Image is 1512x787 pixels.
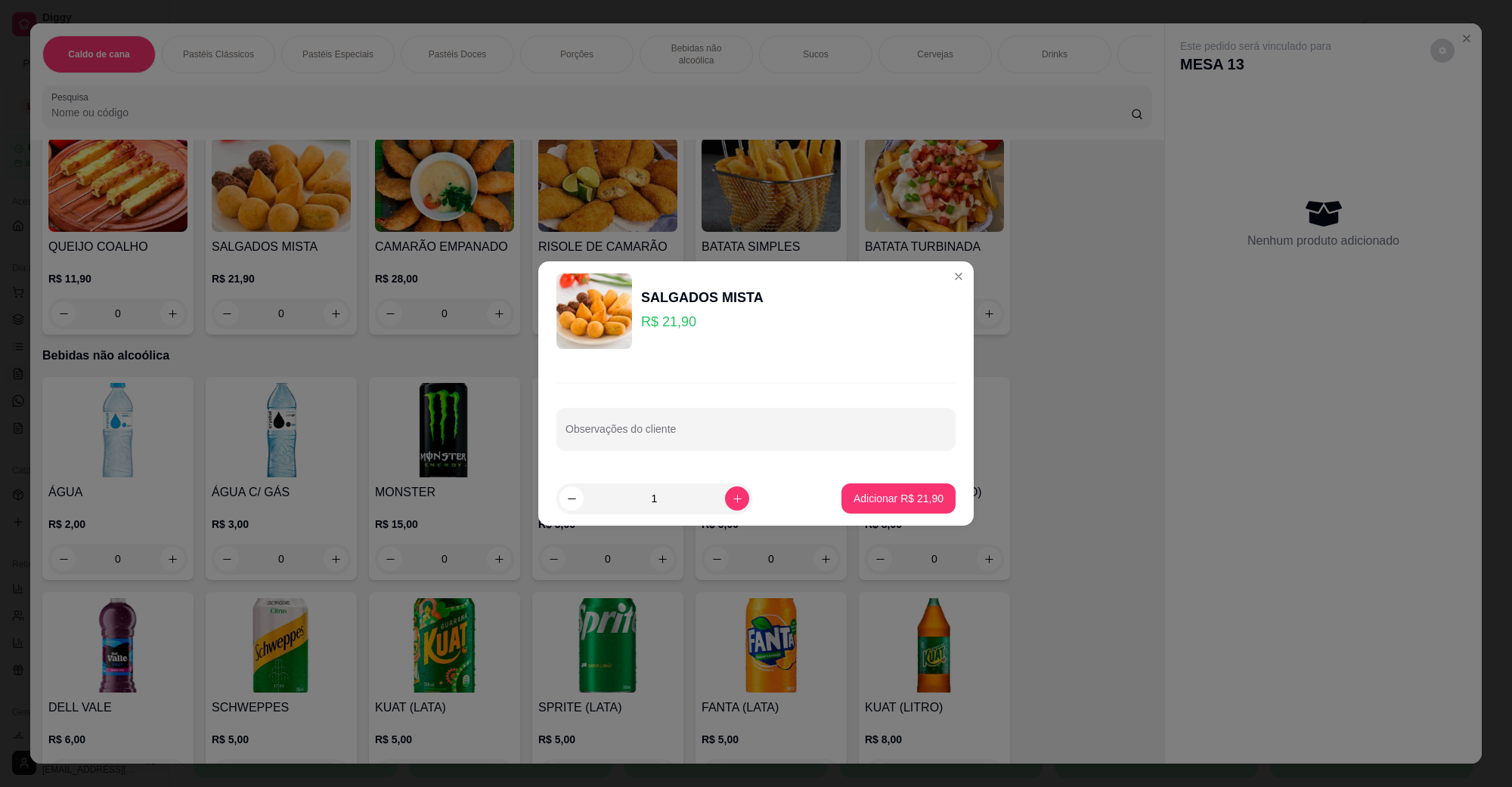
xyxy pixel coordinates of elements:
button: decrease-product-quantity [559,486,584,511]
input: Observações do cliente [565,427,947,443]
button: increase-product-quantity [725,486,749,511]
p: Adicionar R$ 21,90 [854,491,943,506]
p: R$ 21,90 [641,311,764,332]
button: Close [947,264,971,289]
button: Adicionar R$ 21,90 [841,483,956,514]
img: product-image [556,273,632,349]
div: SALGADOS MISTA [641,287,764,308]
